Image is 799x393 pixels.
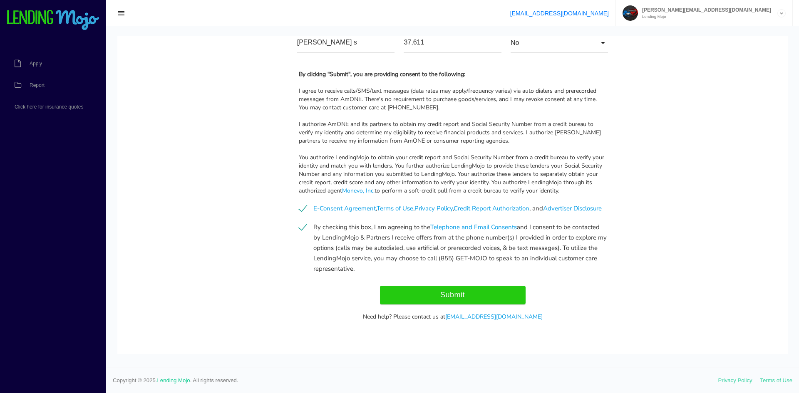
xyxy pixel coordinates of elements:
[196,168,258,176] a: E-Consent Agreement
[175,277,496,285] div: Need help? Please contact us at
[181,51,489,76] div: I agree to receive calls/SMS/text messages (data rates may apply/frequency varies) via auto diale...
[638,7,771,12] span: [PERSON_NAME][EMAIL_ADDRESS][DOMAIN_NAME]
[181,117,489,159] div: You authorize LendingMojo to obtain your credit report and Social Security Number from a credit b...
[718,377,752,383] a: Privacy Policy
[510,10,609,17] a: [EMAIL_ADDRESS][DOMAIN_NAME]
[426,168,484,176] a: Advertiser Disclosure
[760,377,792,383] a: Terms of Use
[113,376,718,385] span: Copyright © 2025. . All rights reserved.
[297,168,335,176] a: Privacy Policy
[181,34,348,42] b: By clicking "Submit", you are providing consent to the following:
[30,83,45,88] span: Report
[6,10,100,31] img: logo-small.png
[623,5,638,21] img: Profile image
[263,250,408,268] input: Submit
[157,377,190,383] a: Lending Mojo
[181,84,489,109] div: I authorize AmONE and its partners to obtain my credit report and Social Security Number from a c...
[181,167,484,178] span: , , , , and
[181,186,489,196] span: By checking this box, I am agreeing to the and I consent to be contacted by LendingMojo & Partner...
[225,151,257,158] a: Monevo, Inc.
[15,104,83,109] span: Click here for insurance quotes
[638,15,771,19] small: Lending Mojo
[328,277,425,284] a: [EMAIL_ADDRESS][DOMAIN_NAME]
[30,61,42,66] span: Apply
[313,187,399,195] a: Telephone and Email Consents
[259,168,296,176] a: Terms of Use
[336,168,412,176] a: Credit Report Authorization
